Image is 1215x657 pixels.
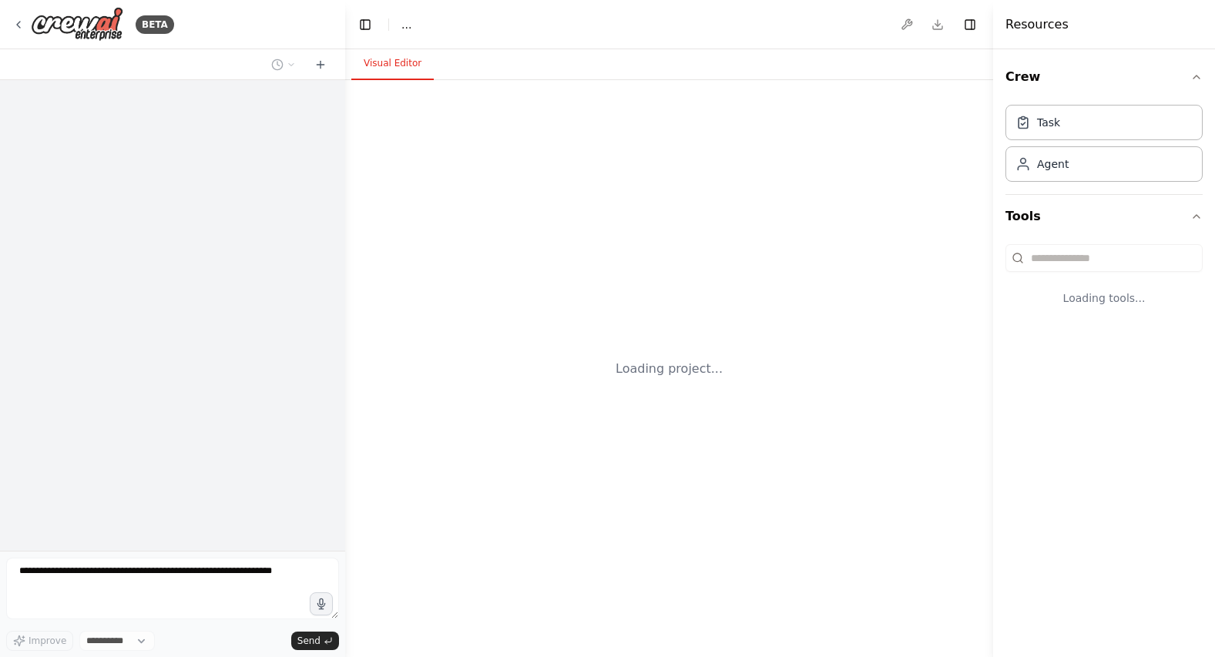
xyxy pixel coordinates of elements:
div: Tools [1005,238,1203,330]
div: Task [1037,115,1060,130]
div: Loading project... [616,360,723,378]
div: Loading tools... [1005,278,1203,318]
button: Switch to previous chat [265,55,302,74]
div: BETA [136,15,174,34]
span: ... [401,17,411,32]
button: Hide left sidebar [354,14,376,35]
div: Agent [1037,156,1069,172]
nav: breadcrumb [401,17,411,32]
button: Click to speak your automation idea [310,592,333,615]
img: Logo [31,7,123,42]
button: Hide right sidebar [959,14,981,35]
button: Improve [6,631,73,651]
div: Crew [1005,99,1203,194]
h4: Resources [1005,15,1069,34]
button: Visual Editor [351,48,434,80]
span: Send [297,635,321,647]
span: Improve [29,635,66,647]
button: Start a new chat [308,55,333,74]
button: Tools [1005,195,1203,238]
button: Send [291,632,339,650]
button: Crew [1005,55,1203,99]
